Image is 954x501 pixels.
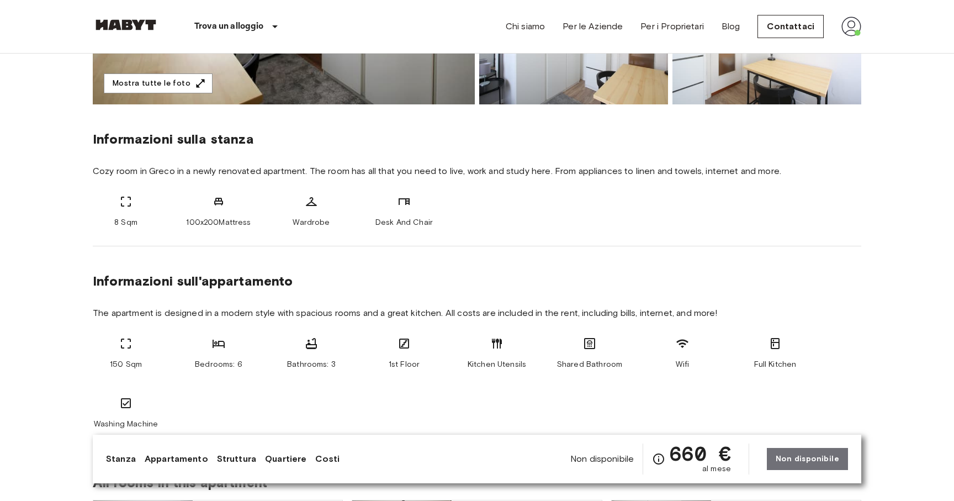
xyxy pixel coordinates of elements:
span: Desk And Chair [375,217,433,228]
a: Stanza [106,452,136,466]
a: Costi [315,452,340,466]
a: Chi siamo [506,20,545,33]
a: Struttura [217,452,256,466]
a: Contattaci [757,15,824,38]
span: Bathrooms: 3 [287,359,336,370]
span: 8 Sqm [114,217,137,228]
a: Blog [722,20,740,33]
img: Habyt [93,19,159,30]
button: Mostra tutte le foto [104,73,213,94]
span: Wifi [676,359,690,370]
span: Full Kitchen [754,359,797,370]
span: Non disponibile [570,453,634,465]
span: Shared Bathroom [557,359,622,370]
span: Bedrooms: 6 [195,359,242,370]
span: Informazioni sulla stanza [93,131,861,147]
a: Quartiere [265,452,306,466]
span: Cozy room in Greco in a newly renovated apartment. The room has all that you need to live, work a... [93,165,861,177]
svg: Verifica i dettagli delle spese nella sezione 'Riassunto dei Costi'. Si prega di notare che gli s... [652,452,665,466]
img: avatar [841,17,861,36]
p: Trova un alloggio [194,20,264,33]
span: 150 Sqm [110,359,142,370]
span: Kitchen Utensils [468,359,526,370]
span: Wardrobe [293,217,330,228]
a: Per i Proprietari [640,20,704,33]
a: Per le Aziende [563,20,623,33]
span: 1st Floor [389,359,420,370]
span: Washing Machine [94,419,158,430]
span: al mese [702,463,731,474]
a: Appartamento [145,452,208,466]
span: 660 € [670,444,731,463]
span: The apartment is designed in a modern style with spacious rooms and a great kitchen. All costs ar... [93,307,861,319]
span: 100x200Mattress [186,217,251,228]
span: Informazioni sull'appartamento [93,273,293,289]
